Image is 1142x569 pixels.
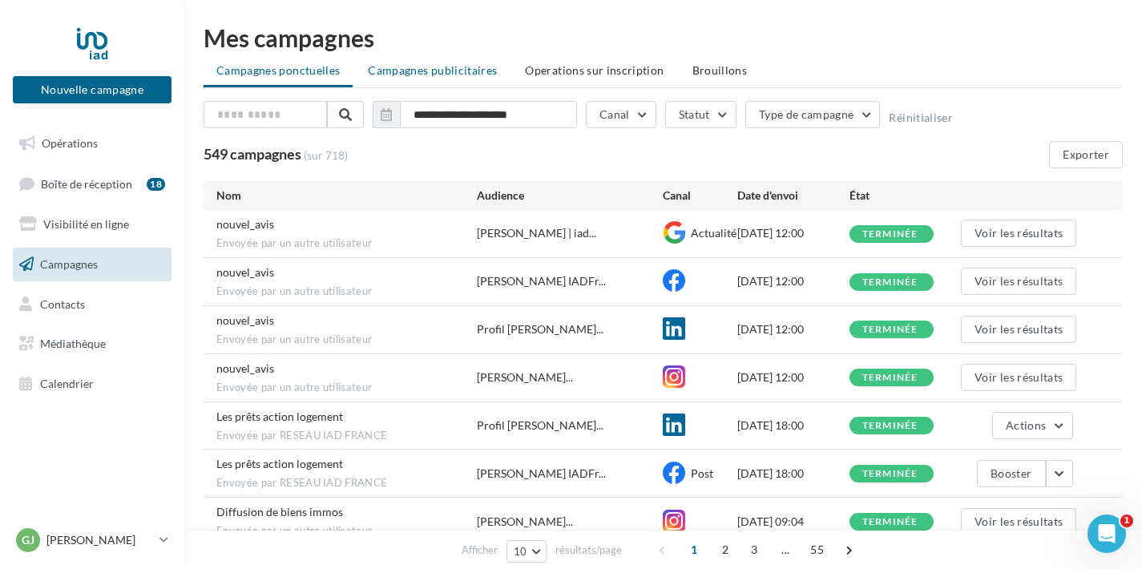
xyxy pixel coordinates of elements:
[1049,141,1123,168] button: Exporter
[10,208,175,241] a: Visibilité en ligne
[204,26,1123,50] div: Mes campagnes
[555,543,622,558] span: résultats/page
[42,42,181,54] div: Domaine: [DOMAIN_NAME]
[216,188,477,204] div: Nom
[462,543,498,558] span: Afficher
[13,525,172,555] a: GJ [PERSON_NAME]
[26,26,38,38] img: logo_orange.svg
[992,412,1072,439] button: Actions
[737,466,849,482] div: [DATE] 18:00
[26,42,38,54] img: website_grey.svg
[204,145,301,163] span: 549 campagnes
[737,418,849,434] div: [DATE] 18:00
[202,95,242,105] div: Mots-clés
[737,369,849,385] div: [DATE] 12:00
[889,111,953,124] button: Réinitialiser
[147,178,165,191] div: 18
[216,284,477,299] span: Envoyée par un autre utilisateur
[46,532,153,548] p: [PERSON_NAME]
[67,93,79,106] img: tab_domain_overview_orange.svg
[681,537,707,563] span: 1
[745,101,881,128] button: Type de campagne
[216,505,343,519] span: Diffusion de biens immos
[849,188,961,204] div: État
[862,469,918,479] div: terminée
[737,321,849,337] div: [DATE] 12:00
[737,225,849,241] div: [DATE] 12:00
[712,537,738,563] span: 2
[184,93,197,106] img: tab_keywords_by_traffic_grey.svg
[216,524,477,539] span: Envoyée par un autre utilisateur
[1088,515,1126,553] iframe: Intercom live chat
[477,369,573,385] span: [PERSON_NAME]...
[216,361,274,375] span: nouvel_avis
[862,277,918,288] div: terminée
[477,188,663,204] div: Audience
[862,229,918,240] div: terminée
[506,540,547,563] button: 10
[977,460,1045,487] button: Booster
[1120,515,1133,527] span: 1
[737,188,849,204] div: Date d'envoi
[84,95,123,105] div: Domaine
[961,508,1076,535] button: Voir les résultats
[216,313,274,327] span: nouvel_avis
[40,377,94,390] span: Calendrier
[41,176,132,190] span: Boîte de réception
[477,225,596,241] span: [PERSON_NAME] | iad...
[216,429,477,443] span: Envoyée par RESEAU IAD FRANCE
[804,537,830,563] span: 55
[216,333,477,347] span: Envoyée par un autre utilisateur
[40,337,106,350] span: Médiathèque
[477,273,606,289] span: [PERSON_NAME] IADFr...
[477,418,603,434] span: Profil [PERSON_NAME]...
[368,63,497,77] span: Campagnes publicitaires
[477,466,606,482] span: [PERSON_NAME] IADFr...
[477,321,603,337] span: Profil [PERSON_NAME]...
[13,76,172,103] button: Nouvelle campagne
[304,147,348,163] span: (sur 718)
[10,327,175,361] a: Médiathèque
[741,537,767,563] span: 3
[216,476,477,490] span: Envoyée par RESEAU IAD FRANCE
[216,381,477,395] span: Envoyée par un autre utilisateur
[10,288,175,321] a: Contacts
[40,297,85,310] span: Contacts
[42,136,98,150] span: Opérations
[663,188,737,204] div: Canal
[665,101,736,128] button: Statut
[737,514,849,530] div: [DATE] 09:04
[10,248,175,281] a: Campagnes
[216,217,274,231] span: nouvel_avis
[691,466,713,480] span: Post
[862,325,918,335] div: terminée
[862,421,918,431] div: terminée
[22,532,34,548] span: GJ
[10,367,175,401] a: Calendrier
[10,127,175,160] a: Opérations
[692,63,748,77] span: Brouillons
[477,514,573,530] span: [PERSON_NAME]...
[514,545,527,558] span: 10
[961,316,1076,343] button: Voir les résultats
[961,220,1076,247] button: Voir les résultats
[737,273,849,289] div: [DATE] 12:00
[525,63,664,77] span: Operations sur inscription
[10,167,175,201] a: Boîte de réception18
[216,457,343,470] span: Les prêts action logement
[1006,418,1046,432] span: Actions
[862,517,918,527] div: terminée
[586,101,656,128] button: Canal
[961,268,1076,295] button: Voir les résultats
[43,217,129,231] span: Visibilité en ligne
[862,373,918,383] div: terminée
[216,236,477,251] span: Envoyée par un autre utilisateur
[961,364,1076,391] button: Voir les résultats
[40,257,98,271] span: Campagnes
[691,226,736,240] span: Actualité
[773,537,798,563] span: ...
[216,410,343,423] span: Les prêts action logement
[216,265,274,279] span: nouvel_avis
[45,26,79,38] div: v 4.0.25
